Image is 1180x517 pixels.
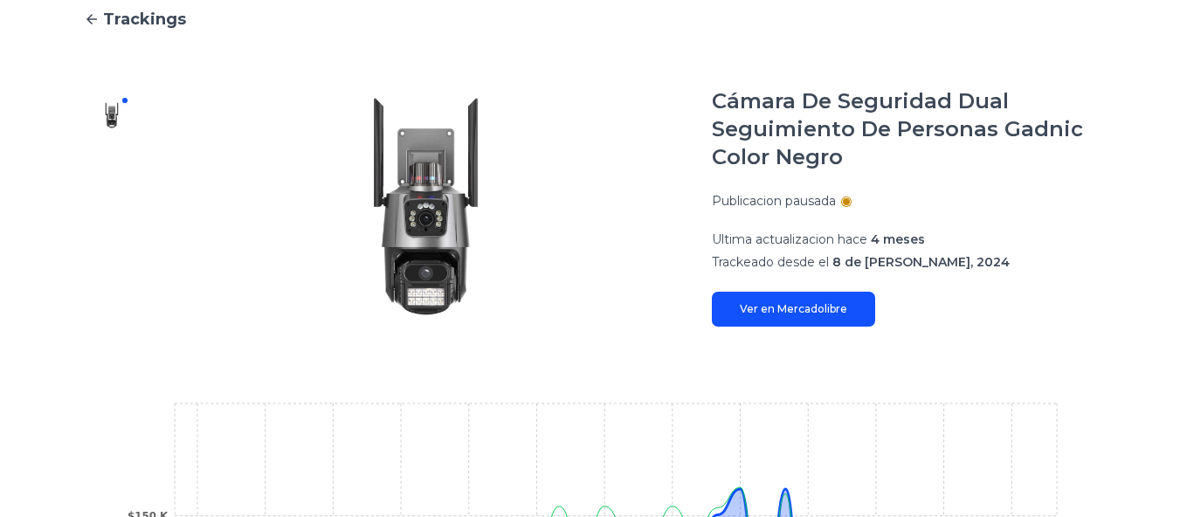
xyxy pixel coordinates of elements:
[712,192,836,210] p: Publicacion pausada
[712,292,875,327] a: Ver en Mercadolibre
[712,254,829,270] span: Trackeado desde el
[175,87,677,327] img: Cámara De Seguridad Dual Seguimiento De Personas Gadnic Color Negro
[103,7,186,31] span: Trackings
[871,231,925,247] span: 4 meses
[712,231,867,247] span: Ultima actualizacion hace
[98,101,126,129] img: Cámara De Seguridad Dual Seguimiento De Personas Gadnic Color Negro
[832,254,1010,270] span: 8 de [PERSON_NAME], 2024
[712,87,1096,171] h1: Cámara De Seguridad Dual Seguimiento De Personas Gadnic Color Negro
[84,7,1096,31] a: Trackings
